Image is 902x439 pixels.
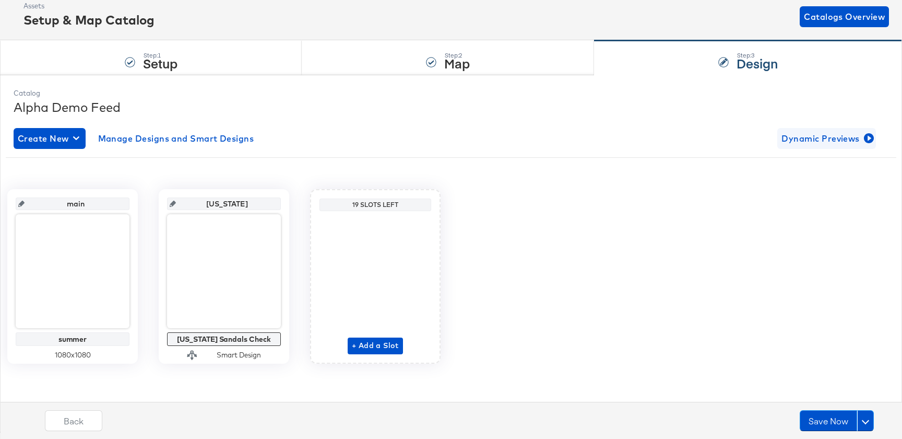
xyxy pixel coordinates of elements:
[737,54,778,72] strong: Design
[777,128,876,149] button: Dynamic Previews
[444,52,470,59] div: Step: 2
[23,11,155,29] div: Setup & Map Catalog
[18,335,127,343] div: summer
[804,9,885,24] span: Catalogs Overview
[800,410,857,431] button: Save Now
[94,128,258,149] button: Manage Designs and Smart Designs
[18,131,81,146] span: Create New
[170,335,278,343] div: [US_STATE] Sandals Check
[737,52,778,59] div: Step: 3
[14,128,86,149] button: Create New
[800,6,889,27] button: Catalogs Overview
[45,410,102,431] button: Back
[217,350,261,360] div: Smart Design
[143,52,177,59] div: Step: 1
[352,339,399,352] span: + Add a Slot
[322,201,429,209] div: 19 Slots Left
[781,131,872,146] span: Dynamic Previews
[348,338,403,354] button: + Add a Slot
[143,54,177,72] strong: Setup
[14,88,888,98] div: Catalog
[23,1,155,11] div: Assets
[98,131,254,146] span: Manage Designs and Smart Designs
[444,54,470,72] strong: Map
[14,98,888,116] div: Alpha Demo Feed
[16,350,129,360] div: 1080 x 1080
